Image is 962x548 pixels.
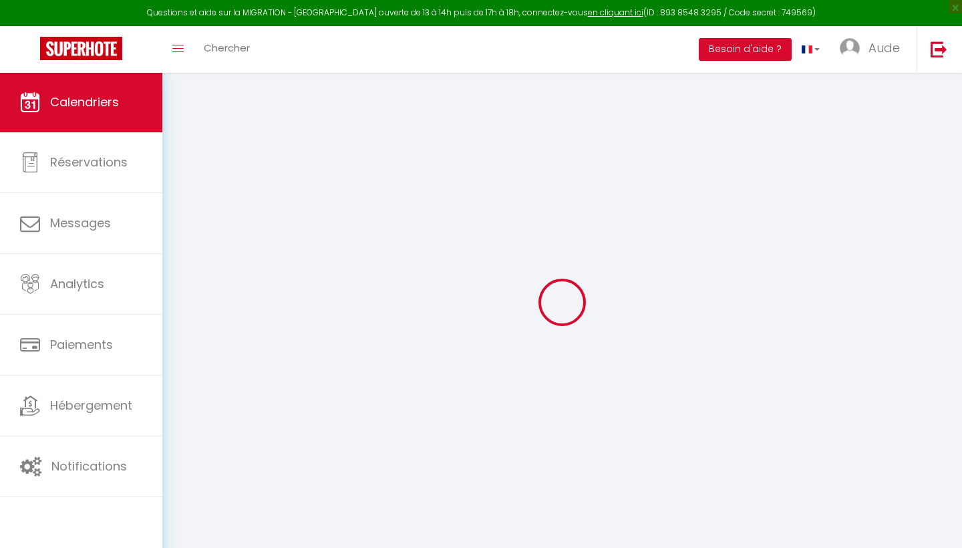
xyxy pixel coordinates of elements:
span: Paiements [50,336,113,353]
span: Notifications [51,458,127,474]
span: Messages [50,215,111,231]
span: Hébergement [50,397,132,414]
a: Chercher [194,26,260,73]
a: ... Aude [830,26,917,73]
span: Réservations [50,154,128,170]
img: Super Booking [40,37,122,60]
span: Calendriers [50,94,119,110]
a: en cliquant ici [588,7,643,18]
img: ... [840,38,860,58]
span: Aude [868,39,900,56]
span: Chercher [204,41,250,55]
img: logout [931,41,947,57]
button: Besoin d'aide ? [699,38,792,61]
span: Analytics [50,275,104,292]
